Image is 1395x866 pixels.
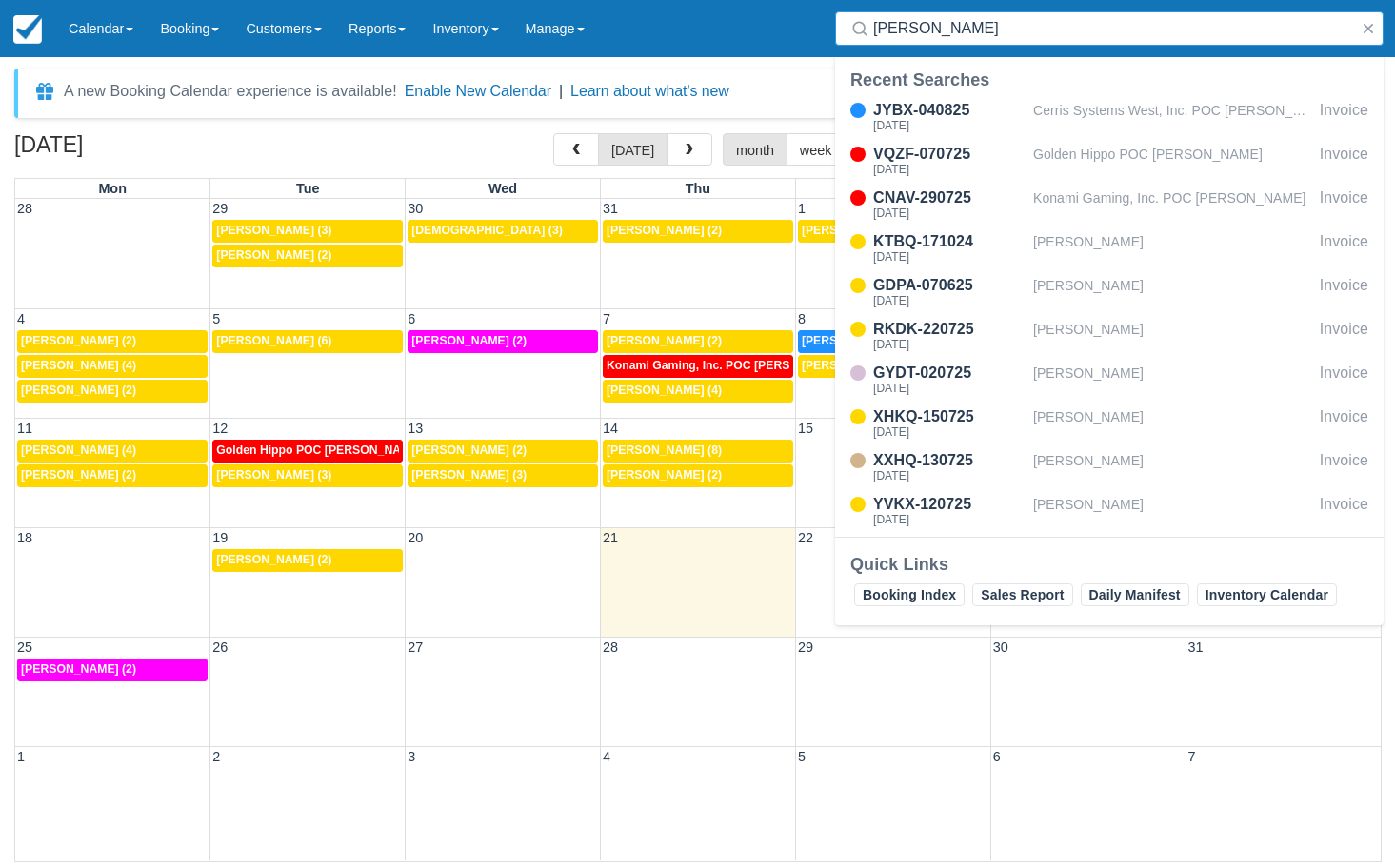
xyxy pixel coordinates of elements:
[1081,583,1189,606] a: Daily Manifest
[873,230,1026,253] div: KTBQ-171024
[1186,640,1206,655] span: 31
[1033,143,1312,179] div: Golden Hippo POC [PERSON_NAME]
[835,187,1384,223] a: CNAV-290725[DATE]Konami Gaming, Inc. POC [PERSON_NAME]Invoice
[1320,230,1368,266] div: Invoice
[798,330,988,353] a: [PERSON_NAME] Design & Development POC [PERSON_NAME] & [PERSON_NAME] (77)
[1033,99,1312,135] div: Cerris Systems West, Inc. POC [PERSON_NAME]
[408,464,598,487] a: [PERSON_NAME] (3)
[1033,449,1312,485] div: [PERSON_NAME]
[15,640,34,655] span: 25
[406,640,425,655] span: 27
[15,311,27,326] span: 4
[598,133,668,166] button: [DATE]
[64,80,397,103] div: A new Booking Calendar experience is available!
[607,384,722,397] span: [PERSON_NAME] (4)
[212,330,403,353] a: [PERSON_NAME] (6)
[17,440,208,463] a: [PERSON_NAME] (4)
[1320,274,1368,310] div: Invoice
[1186,749,1198,764] span: 7
[1320,449,1368,485] div: Invoice
[835,318,1384,354] a: RKDK-220725[DATE][PERSON_NAME]Invoice
[406,749,417,764] span: 3
[835,405,1384,442] a: XHKQ-150725[DATE][PERSON_NAME]Invoice
[1033,362,1312,398] div: [PERSON_NAME]
[607,468,722,482] span: [PERSON_NAME] (2)
[972,583,1072,606] a: Sales Report
[850,553,1368,576] div: Quick Links
[601,530,620,545] span: 21
[15,421,34,436] span: 11
[796,640,815,655] span: 29
[411,443,527,457] span: [PERSON_NAME] (2)
[873,295,1026,306] div: [DATE]
[15,530,34,545] span: 18
[1033,274,1312,310] div: [PERSON_NAME]
[1033,493,1312,529] div: [PERSON_NAME]
[873,187,1026,209] div: CNAV-290725
[212,220,403,243] a: [PERSON_NAME] (3)
[601,421,620,436] span: 14
[873,362,1026,384] div: GYDT-020725
[98,181,127,196] span: Mon
[835,362,1384,398] a: GYDT-020725[DATE][PERSON_NAME]Invoice
[873,339,1026,350] div: [DATE]
[607,334,722,347] span: [PERSON_NAME] (2)
[405,82,551,101] button: Enable New Calendar
[216,468,331,482] span: [PERSON_NAME] (3)
[216,224,331,237] span: [PERSON_NAME] (3)
[1033,230,1312,266] div: [PERSON_NAME]
[1320,362,1368,398] div: Invoice
[559,83,563,99] span: |
[873,251,1026,263] div: [DATE]
[210,530,229,545] span: 19
[850,69,1368,91] div: Recent Searches
[796,311,807,326] span: 8
[21,468,136,482] span: [PERSON_NAME] (2)
[408,440,598,463] a: [PERSON_NAME] (2)
[212,549,403,572] a: [PERSON_NAME] (2)
[873,143,1026,166] div: VQZF-070725
[1320,405,1368,442] div: Invoice
[873,164,1026,175] div: [DATE]
[408,330,598,353] a: [PERSON_NAME] (2)
[601,640,620,655] span: 28
[17,330,208,353] a: [PERSON_NAME] (2)
[873,207,1026,219] div: [DATE]
[1033,405,1312,442] div: [PERSON_NAME]
[873,493,1026,516] div: YVKX-120725
[835,143,1384,179] a: VQZF-070725[DATE]Golden Hippo POC [PERSON_NAME]Invoice
[212,464,403,487] a: [PERSON_NAME] (3)
[17,355,208,378] a: [PERSON_NAME] (4)
[210,421,229,436] span: 12
[21,384,136,397] span: [PERSON_NAME] (2)
[603,330,793,353] a: [PERSON_NAME] (2)
[1320,99,1368,135] div: Invoice
[296,181,320,196] span: Tue
[216,334,331,347] span: [PERSON_NAME] (6)
[873,514,1026,525] div: [DATE]
[873,120,1026,131] div: [DATE]
[723,133,787,166] button: month
[601,311,612,326] span: 7
[991,749,1003,764] span: 6
[408,220,598,243] a: [DEMOGRAPHIC_DATA] (3)
[798,220,988,243] a: [PERSON_NAME] (2)
[21,662,136,676] span: [PERSON_NAME] (2)
[406,530,425,545] span: 20
[835,274,1384,310] a: GDPA-070625[DATE][PERSON_NAME]Invoice
[796,530,815,545] span: 22
[835,230,1384,266] a: KTBQ-171024[DATE][PERSON_NAME]Invoice
[406,421,425,436] span: 13
[1033,318,1312,354] div: [PERSON_NAME]
[796,421,815,436] span: 15
[570,83,729,99] a: Learn about what's new
[802,359,917,372] span: [PERSON_NAME] (2)
[14,133,255,168] h2: [DATE]
[406,201,425,216] span: 30
[601,201,620,216] span: 31
[216,248,331,262] span: [PERSON_NAME] (2)
[210,311,222,326] span: 5
[488,181,517,196] span: Wed
[787,133,846,166] button: week
[1320,318,1368,354] div: Invoice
